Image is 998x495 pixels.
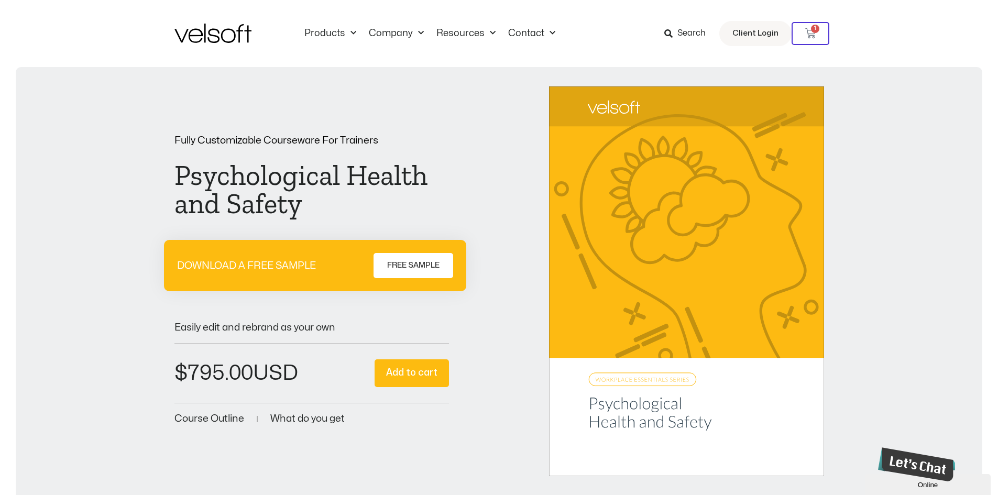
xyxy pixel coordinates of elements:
h1: Psychological Health and Safety [174,161,449,218]
a: What do you get [270,414,345,424]
a: 1 [792,22,829,45]
button: Add to cart [375,359,449,387]
a: Course Outline [174,414,244,424]
p: Easily edit and rebrand as your own [174,323,449,333]
span: $ [174,363,188,383]
iframe: chat widget [874,443,955,486]
span: Search [677,27,706,40]
a: ResourcesMenu Toggle [430,28,502,39]
p: Fully Customizable Courseware For Trainers [174,136,449,146]
a: FREE SAMPLE [374,253,453,278]
a: ContactMenu Toggle [502,28,562,39]
span: 1 [811,25,819,33]
nav: Menu [298,28,562,39]
bdi: 795.00 [174,363,253,383]
p: DOWNLOAD A FREE SAMPLE [177,261,316,271]
a: Search [664,25,713,42]
a: ProductsMenu Toggle [298,28,363,39]
img: Chat attention grabber [4,4,85,38]
iframe: chat widget [865,472,993,495]
a: CompanyMenu Toggle [363,28,430,39]
span: Client Login [732,27,778,40]
img: Second Product Image [549,86,824,476]
span: FREE SAMPLE [387,259,440,272]
img: Velsoft Training Materials [174,24,251,43]
a: Client Login [719,21,792,46]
